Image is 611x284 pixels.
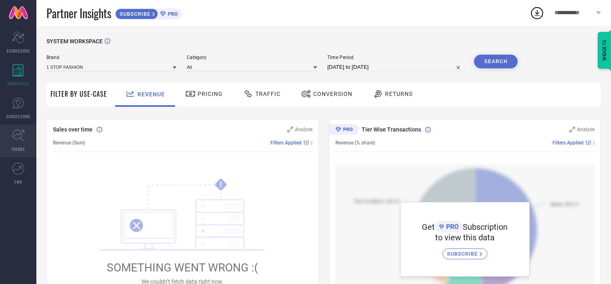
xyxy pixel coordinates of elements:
span: SUBSCRIBE [447,251,480,257]
span: SUBSCRIBE [116,11,152,17]
span: SYSTEM WORKSPACE [46,38,103,45]
input: Select time period [327,62,464,72]
span: Conversion [313,91,352,97]
span: SUGGESTIONS [6,113,31,119]
span: FWD [15,179,22,185]
span: SOMETHING WENT WRONG :( [107,261,258,274]
span: to view this data [435,233,495,242]
span: PRO [444,223,459,231]
span: Time Period [327,55,464,60]
button: Search [474,55,518,68]
span: Revenue (Sum) [53,140,85,146]
span: TRENDS [11,146,25,152]
span: Analyse [577,127,594,132]
span: Revenue (% share) [335,140,375,146]
span: Filters Applied [552,140,584,146]
span: Filter By Use-Case [51,89,107,99]
span: PRO [166,11,178,17]
span: Pricing [198,91,223,97]
span: Tier Wise Transactions [362,126,421,133]
tspan: ! [220,180,222,189]
span: Get [422,222,435,232]
span: Sales over time [53,126,93,133]
span: WORKSPACE [7,81,29,87]
span: Returns [385,91,413,97]
svg: Zoom [569,127,575,132]
span: | [311,140,312,146]
span: Filters Applied [270,140,301,146]
div: Premium [329,124,359,136]
span: Subscription [463,222,508,232]
span: Category [187,55,317,60]
span: Revenue [137,91,165,97]
span: Brand [46,55,177,60]
span: Traffic [255,91,280,97]
div: Open download list [530,6,544,20]
a: SUBSCRIBEPRO [115,6,182,19]
span: | [593,140,594,146]
a: SUBSCRIBE [442,242,487,259]
span: Analyse [295,127,312,132]
span: SCORECARDS [6,48,30,54]
span: Partner Insights [46,5,111,21]
svg: Zoom [287,127,293,132]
